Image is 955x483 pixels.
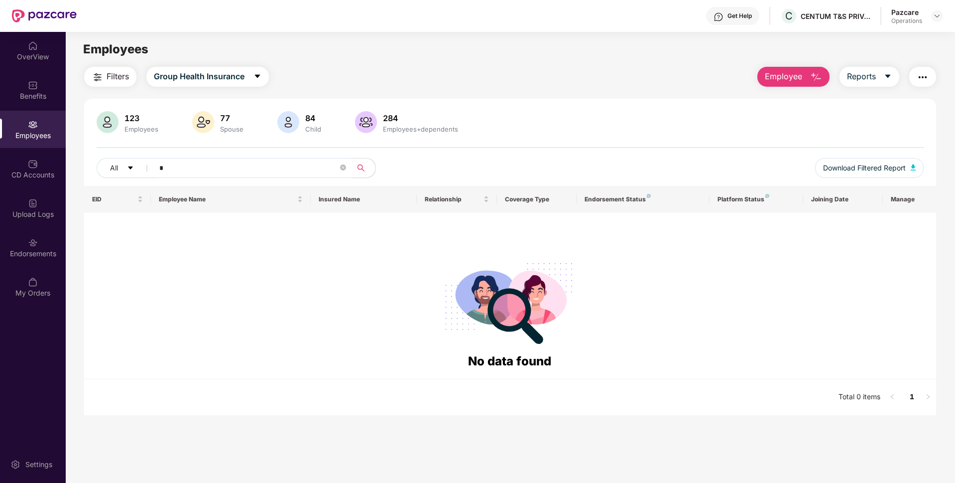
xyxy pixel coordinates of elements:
[838,389,880,405] li: Total 0 items
[417,186,496,213] th: Relationship
[10,460,20,470] img: svg+xml;base64,PHN2ZyBpZD0iU2V0dGluZy0yMHgyMCIgeG1sbnM9Imh0dHA6Ly93d3cudzMub3JnLzIwMDAvc3ZnIiB3aW...
[438,251,582,352] img: svg+xml;base64,PHN2ZyB4bWxucz0iaHR0cDovL3d3dy53My5vcmcvMjAwMC9zdmciIHdpZHRoPSIyODgiIGhlaWdodD0iMj...
[28,277,38,287] img: svg+xml;base64,PHN2ZyBpZD0iTXlfT3JkZXJzIiBkYXRhLW5hbWU9Ik15IE9yZGVycyIgeG1sbnM9Imh0dHA6Ly93d3cudz...
[717,195,795,203] div: Platform Status
[933,12,941,20] img: svg+xml;base64,PHN2ZyBpZD0iRHJvcGRvd24tMzJ4MzIiIHhtbG5zPSJodHRwOi8vd3d3LnczLm9yZy8yMDAwL3N2ZyIgd2...
[884,389,900,405] li: Previous Page
[904,389,920,405] li: 1
[303,125,323,133] div: Child
[28,159,38,169] img: svg+xml;base64,PHN2ZyBpZD0iQ0RfQWNjb3VudHMiIGRhdGEtbmFtZT0iQ0QgQWNjb3VudHMiIHhtbG5zPSJodHRwOi8vd3...
[311,186,417,213] th: Insured Name
[303,113,323,123] div: 84
[340,164,346,170] span: close-circle
[884,389,900,405] button: left
[714,12,723,22] img: svg+xml;base64,PHN2ZyBpZD0iSGVscC0zMngzMiIgeG1sbnM9Imh0dHA6Ly93d3cudzMub3JnLzIwMDAvc3ZnIiB3aWR0aD...
[154,70,244,83] span: Group Health Insurance
[757,67,830,87] button: Employee
[904,389,920,404] a: 1
[911,164,916,170] img: svg+xml;base64,PHN2ZyB4bWxucz0iaHR0cDovL3d3dy53My5vcmcvMjAwMC9zdmciIHhtbG5zOnhsaW5rPSJodHRwOi8vd3...
[151,186,311,213] th: Employee Name
[28,80,38,90] img: svg+xml;base64,PHN2ZyBpZD0iQmVuZWZpdHMiIHhtbG5zPSJodHRwOi8vd3d3LnczLm9yZy8yMDAwL3N2ZyIgd2lkdGg9Ij...
[883,186,936,213] th: Manage
[107,70,129,83] span: Filters
[28,120,38,130] img: svg+xml;base64,PHN2ZyBpZD0iRW1wbG95ZWVzIiB4bWxucz0iaHR0cDovL3d3dy53My5vcmcvMjAwMC9zdmciIHdpZHRoPS...
[122,125,160,133] div: Employees
[823,162,906,173] span: Download Filtered Report
[727,12,752,20] div: Get Help
[28,198,38,208] img: svg+xml;base64,PHN2ZyBpZD0iVXBsb2FkX0xvZ3MiIGRhdGEtbmFtZT0iVXBsb2FkIExvZ3MiIHhtbG5zPSJodHRwOi8vd3...
[891,7,922,17] div: Pazcare
[253,72,261,81] span: caret-down
[647,194,651,198] img: svg+xml;base64,PHN2ZyB4bWxucz0iaHR0cDovL3d3dy53My5vcmcvMjAwMC9zdmciIHdpZHRoPSI4IiBoZWlnaHQ9IjgiIH...
[97,111,119,133] img: svg+xml;base64,PHN2ZyB4bWxucz0iaHR0cDovL3d3dy53My5vcmcvMjAwMC9zdmciIHhtbG5zOnhsaW5rPSJodHRwOi8vd3...
[785,10,793,22] span: C
[92,71,104,83] img: svg+xml;base64,PHN2ZyB4bWxucz0iaHR0cDovL3d3dy53My5vcmcvMjAwMC9zdmciIHdpZHRoPSIyNCIgaGVpZ2h0PSIyNC...
[12,9,77,22] img: New Pazcare Logo
[847,70,876,83] span: Reports
[355,111,377,133] img: svg+xml;base64,PHN2ZyB4bWxucz0iaHR0cDovL3d3dy53My5vcmcvMjAwMC9zdmciIHhtbG5zOnhsaW5rPSJodHRwOi8vd3...
[497,186,577,213] th: Coverage Type
[192,111,214,133] img: svg+xml;base64,PHN2ZyB4bWxucz0iaHR0cDovL3d3dy53My5vcmcvMjAwMC9zdmciIHhtbG5zOnhsaW5rPSJodHRwOi8vd3...
[110,162,118,173] span: All
[340,163,346,173] span: close-circle
[122,113,160,123] div: 123
[468,354,551,368] span: No data found
[127,164,134,172] span: caret-down
[28,41,38,51] img: svg+xml;base64,PHN2ZyBpZD0iSG9tZSIgeG1sbnM9Imh0dHA6Ly93d3cudzMub3JnLzIwMDAvc3ZnIiB3aWR0aD0iMjAiIG...
[146,67,269,87] button: Group Health Insurancecaret-down
[97,158,157,178] button: Allcaret-down
[801,11,870,21] div: CENTUM T&S PRIVATE LIMITED
[84,67,136,87] button: Filters
[920,389,936,405] button: right
[351,164,370,172] span: search
[22,460,55,470] div: Settings
[765,70,802,83] span: Employee
[425,195,481,203] span: Relationship
[159,195,295,203] span: Employee Name
[803,186,883,213] th: Joining Date
[84,186,151,213] th: EID
[815,158,924,178] button: Download Filtered Report
[810,71,822,83] img: svg+xml;base64,PHN2ZyB4bWxucz0iaHR0cDovL3d3dy53My5vcmcvMjAwMC9zdmciIHhtbG5zOnhsaW5rPSJodHRwOi8vd3...
[765,194,769,198] img: svg+xml;base64,PHN2ZyB4bWxucz0iaHR0cDovL3d3dy53My5vcmcvMjAwMC9zdmciIHdpZHRoPSI4IiBoZWlnaHQ9IjgiIH...
[277,111,299,133] img: svg+xml;base64,PHN2ZyB4bWxucz0iaHR0cDovL3d3dy53My5vcmcvMjAwMC9zdmciIHhtbG5zOnhsaW5rPSJodHRwOi8vd3...
[884,72,892,81] span: caret-down
[925,394,931,400] span: right
[585,195,702,203] div: Endorsement Status
[920,389,936,405] li: Next Page
[891,17,922,25] div: Operations
[351,158,376,178] button: search
[917,71,929,83] img: svg+xml;base64,PHN2ZyB4bWxucz0iaHR0cDovL3d3dy53My5vcmcvMjAwMC9zdmciIHdpZHRoPSIyNCIgaGVpZ2h0PSIyNC...
[839,67,899,87] button: Reportscaret-down
[218,125,245,133] div: Spouse
[381,125,460,133] div: Employees+dependents
[92,195,135,203] span: EID
[83,42,148,56] span: Employees
[28,238,38,248] img: svg+xml;base64,PHN2ZyBpZD0iRW5kb3JzZW1lbnRzIiB4bWxucz0iaHR0cDovL3d3dy53My5vcmcvMjAwMC9zdmciIHdpZH...
[889,394,895,400] span: left
[381,113,460,123] div: 284
[218,113,245,123] div: 77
